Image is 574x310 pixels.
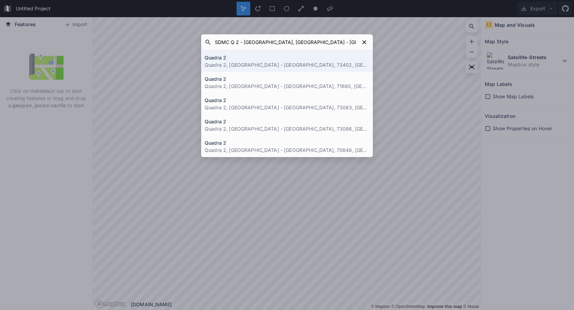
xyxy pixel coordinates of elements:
p: Quadra 2, [GEOGRAPHIC_DATA] - [GEOGRAPHIC_DATA], 73083, [GEOGRAPHIC_DATA] [205,104,369,111]
p: Quadra 2, [GEOGRAPHIC_DATA] - [GEOGRAPHIC_DATA], 71680, [GEOGRAPHIC_DATA] [205,82,369,90]
h4: Quadra 2 [205,118,369,125]
h4: Quadra 2 [205,54,369,61]
p: Quadra 2, [GEOGRAPHIC_DATA] - [GEOGRAPHIC_DATA], 73086, [GEOGRAPHIC_DATA] [205,125,369,132]
input: Search placess... [211,36,359,48]
h4: Quadra 2 [205,97,369,104]
h4: Quadra 2 [205,139,369,146]
p: Quadra 2, [GEOGRAPHIC_DATA] - [GEOGRAPHIC_DATA], 70648, [GEOGRAPHIC_DATA] [205,146,369,154]
p: Quadra 2, [GEOGRAPHIC_DATA] - [GEOGRAPHIC_DATA], 73402, [GEOGRAPHIC_DATA] [205,61,369,68]
h4: Quadra 2 [205,75,369,82]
